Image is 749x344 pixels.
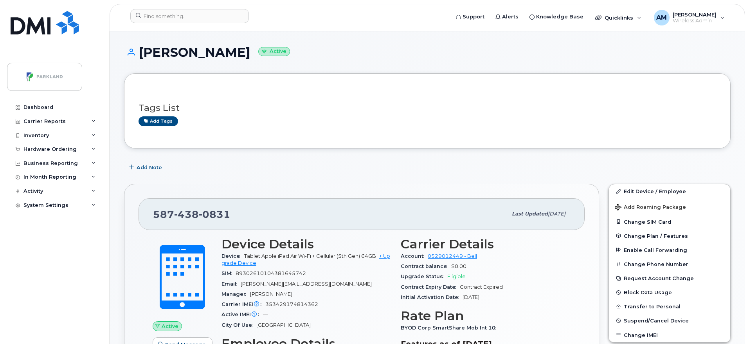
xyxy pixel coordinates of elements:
[250,291,292,297] span: [PERSON_NAME]
[221,270,236,276] span: SIM
[401,263,451,269] span: Contract balance
[221,291,250,297] span: Manager
[428,253,477,259] a: 0529012449 - Bell
[609,184,730,198] a: Edit Device / Employee
[609,299,730,313] button: Transfer to Personal
[258,47,290,56] small: Active
[609,257,730,271] button: Change Phone Number
[609,313,730,328] button: Suspend/Cancel Device
[221,301,265,307] span: Carrier IMEI
[236,270,306,276] span: 89302610104381645742
[401,253,428,259] span: Account
[244,253,376,259] span: Tablet Apple iPad Air Wi-Fi + Cellular (5th Gen) 64GB
[548,211,565,217] span: [DATE]
[451,263,466,269] span: $0.00
[401,237,571,251] h3: Carrier Details
[139,116,178,126] a: Add tags
[609,243,730,257] button: Enable Call Forwarding
[153,208,230,220] span: 587
[221,311,263,317] span: Active IMEI
[609,199,730,215] button: Add Roaming Package
[401,294,463,300] span: Initial Activation Date
[241,281,372,287] span: [PERSON_NAME][EMAIL_ADDRESS][DOMAIN_NAME]
[162,322,178,330] span: Active
[609,285,730,299] button: Block Data Usage
[401,309,571,323] h3: Rate Plan
[615,204,686,212] span: Add Roaming Package
[624,233,688,239] span: Change Plan / Features
[447,273,466,279] span: Eligible
[137,164,162,171] span: Add Note
[401,325,500,331] span: BYOD Corp SmartShare Mob Int 10
[463,294,479,300] span: [DATE]
[139,103,716,113] h3: Tags List
[199,208,230,220] span: 0831
[609,328,730,342] button: Change IMEI
[624,247,687,253] span: Enable Call Forwarding
[609,229,730,243] button: Change Plan / Features
[609,271,730,285] button: Request Account Change
[624,318,689,324] span: Suspend/Cancel Device
[256,322,311,328] span: [GEOGRAPHIC_DATA]
[221,253,244,259] span: Device
[609,215,730,229] button: Change SIM Card
[124,160,169,174] button: Add Note
[265,301,318,307] span: 353429174814362
[174,208,199,220] span: 438
[221,237,391,251] h3: Device Details
[460,284,503,290] span: Contract Expired
[512,211,548,217] span: Last updated
[221,281,241,287] span: Email
[124,45,731,59] h1: [PERSON_NAME]
[401,284,460,290] span: Contract Expiry Date
[401,273,447,279] span: Upgrade Status
[263,311,268,317] span: —
[221,322,256,328] span: City Of Use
